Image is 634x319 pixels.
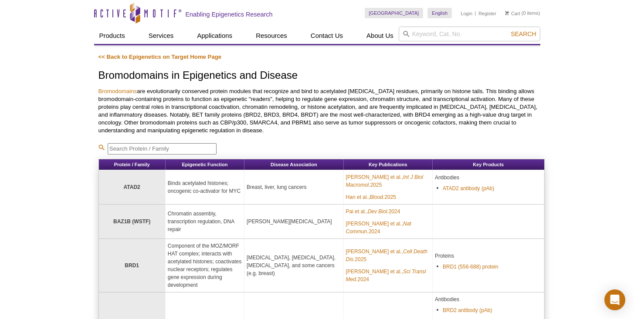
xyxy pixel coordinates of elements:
[94,27,130,44] a: Products
[143,27,179,44] a: Services
[192,27,237,44] a: Applications
[346,208,400,215] a: Pai et al.,Dev Biol.2024
[186,10,273,18] h2: Enabling Epigenetics Research
[305,27,348,44] a: Contact Us
[443,185,494,192] a: ATAD2 antibody (pAb)
[443,306,492,314] a: BRD2 antibody (pAb)
[166,205,244,239] td: Chromatin assembly, transcription regulation, DNA repair
[344,159,433,170] th: Key Publications
[505,8,540,18] li: (0 items)
[604,289,625,310] div: Open Intercom Messenger
[244,239,344,292] td: [MEDICAL_DATA], [MEDICAL_DATA], [MEDICAL_DATA], and some cancers (e.g. breast)
[124,184,140,190] strong: ATAD2
[251,27,292,44] a: Resources
[244,159,344,170] th: Disease Association
[435,252,542,260] p: Proteins
[478,10,496,17] a: Register
[166,239,244,292] td: Component of the MOZ/MORF HAT complex; interacts with acetylated histones; coactivates nuclear re...
[427,8,452,18] a: English
[435,295,542,303] p: Antibodies
[113,218,150,225] strong: BAZ1B (WSTF)
[505,11,509,15] img: Your Cart
[443,263,498,271] a: BRD1 (556-688) protein
[368,208,389,215] em: Dev Biol.
[98,54,222,60] a: << Back to Epigenetics on Target Home Page
[244,170,344,205] td: Breast, liver, lung cancers
[508,30,539,38] button: Search
[346,173,430,189] a: [PERSON_NAME] et al.,Int J Biol Macromol.2025
[433,159,544,170] th: Key Products
[435,174,542,181] p: Antibodies
[346,248,430,263] a: [PERSON_NAME] et al.,Cell Death Dis.2025
[346,174,423,188] em: Int J Biol Macromol.
[99,159,166,170] th: Protein / Family
[98,88,137,94] a: Bromodomains
[461,10,472,17] a: Login
[125,262,139,269] strong: BRD1
[346,193,396,201] a: Han et al.,Blood.2025
[98,70,545,82] h1: Bromodomains in Epigenetics and Disease
[370,194,384,200] em: Blood.
[108,143,217,154] input: Search Protein / Family
[361,27,399,44] a: About Us
[511,30,536,37] span: Search
[475,8,476,18] li: |
[98,87,545,134] p: are evolutionarily conserved protein modules that recognize and bind to acetylated [MEDICAL_DATA]...
[505,10,520,17] a: Cart
[346,248,427,262] em: Cell Death Dis.
[346,221,411,235] em: Nat Commun.
[166,159,244,170] th: Epigenetic Function
[365,8,424,18] a: [GEOGRAPHIC_DATA]
[346,220,430,235] a: [PERSON_NAME] et al.,Nat Commun.2024
[346,269,426,282] em: Sci Transl Med.
[244,205,344,239] td: [PERSON_NAME][MEDICAL_DATA]
[166,170,244,205] td: Binds acetylated histones; oncogenic co-activator for MYC
[399,27,540,41] input: Keyword, Cat. No.
[346,268,430,283] a: [PERSON_NAME] et al.,Sci Transl Med.2024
